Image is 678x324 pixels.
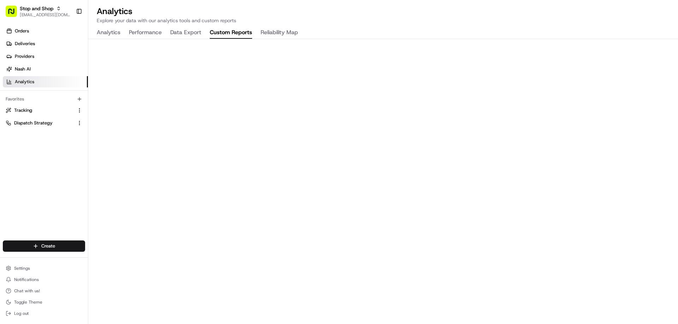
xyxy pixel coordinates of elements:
[15,41,35,47] span: Deliveries
[88,39,678,324] iframe: Custom Reports
[4,99,57,112] a: 📗Knowledge Base
[15,28,29,34] span: Orders
[170,27,201,39] button: Data Export
[3,286,85,296] button: Chat with us!
[14,120,53,126] span: Dispatch Strategy
[6,107,74,114] a: Tracking
[261,27,298,39] button: Reliability Map
[97,6,670,17] h2: Analytics
[41,243,55,249] span: Create
[3,240,85,252] button: Create
[14,311,29,316] span: Log out
[14,277,39,282] span: Notifications
[14,288,40,294] span: Chat with us!
[3,263,85,273] button: Settings
[3,297,85,307] button: Toggle Theme
[3,117,85,129] button: Dispatch Strategy
[6,120,74,126] a: Dispatch Strategy
[70,120,85,125] span: Pylon
[3,63,88,75] a: Nash AI
[67,102,113,109] span: API Documentation
[20,12,70,18] button: [EMAIL_ADDRESS][DOMAIN_NAME]
[3,38,88,49] a: Deliveries
[210,27,252,39] button: Custom Reports
[15,79,34,85] span: Analytics
[129,27,162,39] button: Performance
[57,99,116,112] a: 💻API Documentation
[3,25,88,37] a: Orders
[97,27,120,39] button: Analytics
[3,105,85,116] button: Tracking
[7,103,13,109] div: 📗
[14,107,32,114] span: Tracking
[60,103,65,109] div: 💻
[20,5,53,12] button: Stop and Shop
[14,265,30,271] span: Settings
[3,76,88,87] a: Analytics
[97,17,670,24] p: Explore your data with our analytics tools and custom reports
[3,3,73,20] button: Stop and Shop[EMAIL_ADDRESS][DOMAIN_NAME]
[120,69,129,78] button: Start new chat
[15,53,34,60] span: Providers
[3,51,88,62] a: Providers
[14,102,54,109] span: Knowledge Base
[15,66,31,72] span: Nash AI
[14,299,42,305] span: Toggle Theme
[3,308,85,318] button: Log out
[50,119,85,125] a: Powered byPylon
[3,93,85,105] div: Favorites
[3,275,85,285] button: Notifications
